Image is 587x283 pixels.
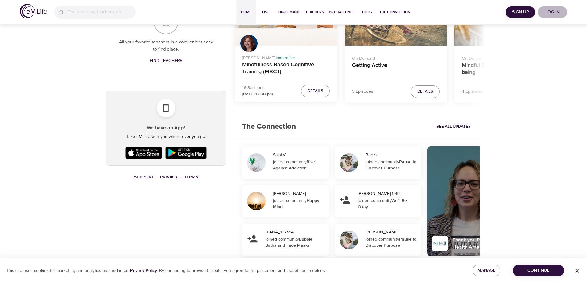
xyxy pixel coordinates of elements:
p: 4 Episodes [462,88,483,95]
div: DIANA_127ad4 [265,229,326,235]
div: [PERSON_NAME] 1962 [358,191,419,197]
h4: Mindful Eating: A Path to Well-being [462,62,549,77]
h4: Mindfulness-Based Cognitive Training (MBCT) [242,61,330,76]
p: Take eM Life with you where ever you go. [111,134,221,140]
img: Google Play Store [164,145,208,160]
p: 16 Sessions [242,85,273,91]
img: Apple App Store [124,145,164,160]
button: Sign Up [506,6,535,18]
a: Terms [184,174,198,180]
div: joined community [273,198,325,210]
p: All your favorite teachers in a convienient easy to find place. [118,39,214,53]
h2: The Connection [235,115,303,139]
span: Live [258,9,273,15]
button: Manage [473,265,500,276]
div: Thank you from Mental Health America. [453,237,509,251]
p: [PERSON_NAME] · [242,52,330,61]
a: Find Teachers [147,55,185,67]
a: See All Updates [435,122,472,131]
span: Immersive [276,55,295,61]
span: Manage [477,267,495,274]
div: [PERSON_NAME] [366,229,419,235]
button: Details [411,85,440,98]
button: Log in [538,6,567,18]
strong: Bubble Baths and Face Masks [265,237,312,248]
button: Continue [513,265,564,276]
a: Privacy Policy [130,268,157,273]
li: · [180,173,182,181]
a: Privacy [160,174,178,180]
div: joined community [366,236,417,249]
span: See All Updates [436,123,471,130]
span: The Connection [379,9,410,15]
span: Details [308,87,323,95]
input: Find programs, teachers, etc... [67,6,136,19]
div: Saint.V. [273,152,326,158]
strong: Pause to Discover Purpose [366,159,416,171]
span: Teachers [305,9,324,15]
button: Details [301,85,330,97]
p: On-Demand [352,53,440,62]
p: [DATE] 12:00 pm [242,91,273,98]
a: Support [134,174,154,180]
span: Details [417,88,433,95]
span: Sign Up [508,8,533,16]
div: joined community [366,159,417,171]
li: · [156,173,158,181]
span: 1% Challenge [329,9,355,15]
div: Bodzia [366,152,419,158]
div: joined community [273,159,325,171]
strong: Rise Against Addiction [273,159,315,171]
img: logo [20,4,47,18]
nav: breadcrumb [106,173,226,181]
p: On-Demand [462,53,549,62]
p: 5 Episodes [352,88,373,95]
strong: Happy Mind [273,198,319,210]
strong: We’ll Be Okay [358,198,407,210]
span: Blog [360,9,374,15]
strong: Pause to Discover Purpose [366,237,416,248]
span: Continue [518,267,559,274]
span: Find Teachers [150,57,182,65]
span: On-Demand [278,9,300,15]
h5: We have an App! [111,125,221,131]
span: Log in [540,8,565,16]
span: Home [239,9,254,15]
div: [PERSON_NAME] [273,191,326,197]
div: joined community [358,198,417,210]
div: joined community [265,236,325,249]
h4: Getting Active [352,62,440,77]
